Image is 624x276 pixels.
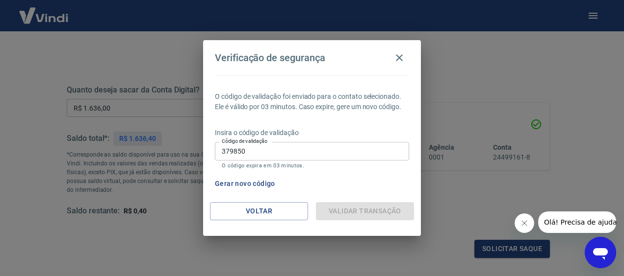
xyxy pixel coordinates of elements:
[215,52,325,64] h4: Verificação de segurança
[210,202,308,220] button: Voltar
[222,138,267,145] label: Código de validação
[215,92,409,112] p: O código de validação foi enviado para o contato selecionado. Ele é válido por 03 minutos. Caso e...
[215,128,409,138] p: Insira o código de validação
[211,175,279,193] button: Gerar novo código
[515,213,534,233] iframe: Fechar mensagem
[222,162,402,169] p: O código expira em 03 minutos.
[538,211,616,233] iframe: Mensagem da empresa
[585,237,616,268] iframe: Botão para abrir a janela de mensagens
[6,7,82,15] span: Olá! Precisa de ajuda?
